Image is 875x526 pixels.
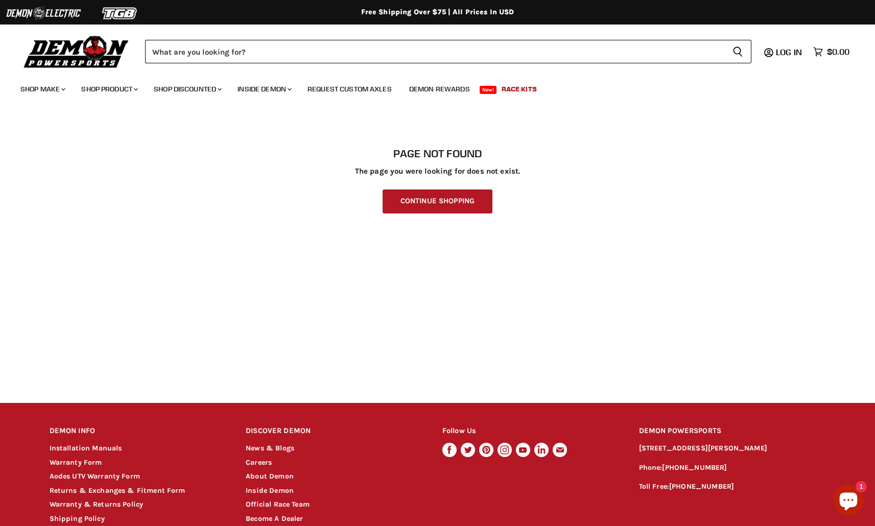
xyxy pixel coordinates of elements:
[13,75,847,100] ul: Main menu
[442,419,620,443] h2: Follow Us
[20,33,132,69] img: Demon Powersports
[830,485,867,518] inbox-online-store-chat: Shopify online store chat
[494,79,545,100] a: Race Kits
[480,86,497,94] span: New!
[401,79,478,100] a: Demon Rewards
[246,458,272,467] a: Careers
[776,47,802,57] span: Log in
[246,500,310,509] a: Official Race Team
[50,500,144,509] a: Warranty & Returns Policy
[50,444,122,452] a: Installation Manuals
[246,486,294,495] a: Inside Demon
[50,472,140,481] a: Aodes UTV Warranty Form
[808,44,855,59] a: $0.00
[771,47,808,57] a: Log in
[246,472,294,481] a: About Demon
[82,4,158,23] img: TGB Logo 2
[74,79,144,100] a: Shop Product
[246,419,423,443] h2: DISCOVER DEMON
[246,514,303,523] a: Become A Dealer
[246,444,294,452] a: News & Blogs
[639,462,826,474] p: Phone:
[145,40,751,63] form: Product
[383,189,492,213] a: Continue Shopping
[724,40,751,63] button: Search
[5,4,82,23] img: Demon Electric Logo 2
[639,481,826,493] p: Toll Free:
[669,482,734,491] a: [PHONE_NUMBER]
[50,419,227,443] h2: DEMON INFO
[50,458,102,467] a: Warranty Form
[13,79,72,100] a: Shop Make
[639,443,826,455] p: [STREET_ADDRESS][PERSON_NAME]
[50,514,105,523] a: Shipping Policy
[50,148,826,160] h1: Page not found
[50,486,185,495] a: Returns & Exchanges & Fitment Form
[29,8,846,17] div: Free Shipping Over $75 | All Prices In USD
[639,419,826,443] h2: DEMON POWERSPORTS
[146,79,228,100] a: Shop Discounted
[145,40,724,63] input: Search
[230,79,298,100] a: Inside Demon
[827,47,849,57] span: $0.00
[300,79,399,100] a: Request Custom Axles
[50,167,826,176] p: The page you were looking for does not exist.
[662,463,727,472] a: [PHONE_NUMBER]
